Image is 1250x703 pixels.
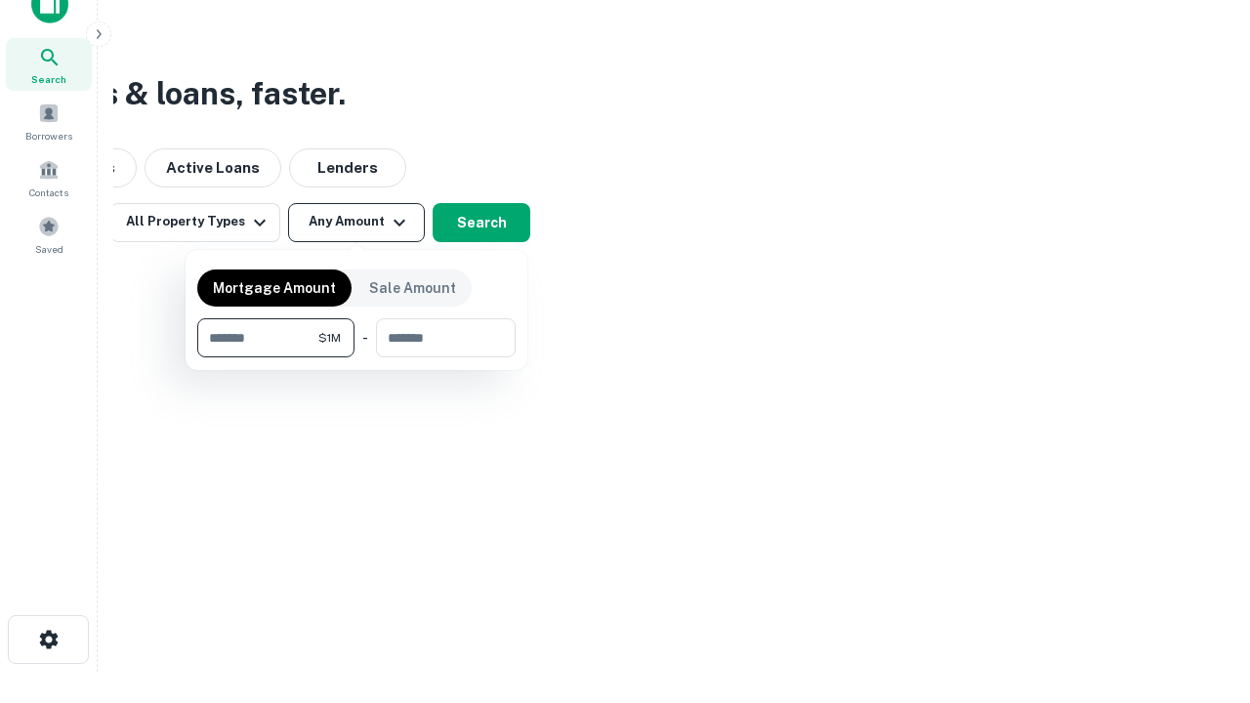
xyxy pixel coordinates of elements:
[318,329,341,347] span: $1M
[1152,547,1250,641] iframe: Chat Widget
[213,277,336,299] p: Mortgage Amount
[362,318,368,357] div: -
[369,277,456,299] p: Sale Amount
